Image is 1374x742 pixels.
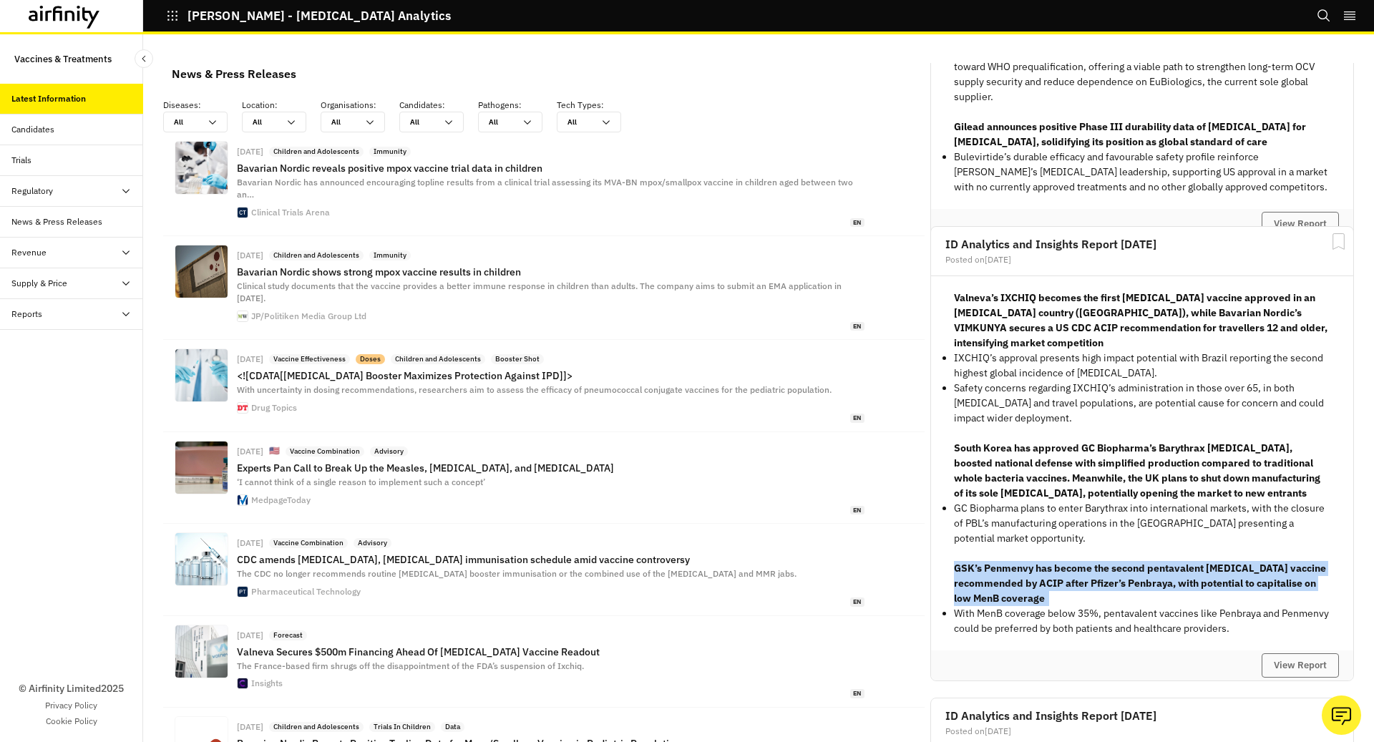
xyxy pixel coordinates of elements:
[237,251,263,260] div: [DATE]
[163,432,925,524] a: [DATE]🇺🇸Vaccine CombinationAdvisoryExperts Pan Call to Break Up the Measles, [MEDICAL_DATA], and ...
[374,147,406,157] p: Immunity
[954,291,1327,349] strong: Valneva’s IXCHIQ becomes the first [MEDICAL_DATA] vaccine approved in an [MEDICAL_DATA] country (...
[954,562,1326,605] strong: GSK’s Penmenvy has become the second pentavalent [MEDICAL_DATA] vaccine recommended by ACIP after...
[1262,212,1339,236] button: View Report
[238,403,248,413] img: favicon.ico
[850,322,864,331] span: en
[954,441,1320,499] strong: South Korea has approved GC Biopharma’s Barythrax [MEDICAL_DATA], boosted national defense with s...
[237,539,263,547] div: [DATE]
[14,46,112,72] p: Vaccines & Treatments
[251,496,311,504] div: MedpageToday
[273,630,303,640] p: Forecast
[163,236,925,340] a: [DATE]Children and AdolescentsImmunityBavarian Nordic shows strong mpox vaccine results in childr...
[175,441,228,494] img: 117835.jpg
[445,722,460,732] p: Data
[360,354,381,364] p: Doses
[945,710,1339,721] h2: ID Analytics and Insights Report [DATE]
[11,215,102,228] div: News & Press Releases
[850,689,864,698] span: en
[1262,653,1339,678] button: View Report
[237,162,864,174] p: Bavarian Nordic reveals positive mpox vaccine trial data in children
[11,277,67,290] div: Supply & Price
[251,679,283,688] div: Insights
[11,308,42,321] div: Reports
[11,246,47,259] div: Revenue
[954,120,1306,148] strong: Gilead announces positive Phase III durability data of [MEDICAL_DATA] for [MEDICAL_DATA], solidif...
[163,616,925,708] a: [DATE]ForecastValneva Secures $500m Financing Ahead Of [MEDICAL_DATA] Vaccine ReadoutThe France-b...
[374,250,406,260] p: Immunity
[273,722,359,732] p: Children and Adolescents
[163,340,925,431] a: [DATE]Vaccine EffectivenessDosesChildren and AdolescentsBooster Shot<![CDATA[[MEDICAL_DATA] Boost...
[238,495,248,505] img: favicon.svg
[237,280,842,303] span: Clinical study documents that the vaccine provides a better immune response in children than adul...
[954,351,1330,381] p: IXCHIQ’s approval presents high impact potential with Brazil reporting the second highest global ...
[1330,233,1348,250] svg: Bookmark Report
[358,538,387,548] p: Advisory
[238,208,248,218] img: cropped-Clinical-Trials-Arena-270x270.png
[237,447,263,456] div: [DATE]
[237,370,864,381] p: <![CDATA[[MEDICAL_DATA] Booster Maximizes Protection Against IPD]]>
[238,587,248,597] img: cropped-Pharmaceutical-Technology-Favicon-300x300.png
[237,646,864,658] p: Valneva Secures $500m Financing Ahead Of [MEDICAL_DATA] Vaccine Readout
[237,355,263,363] div: [DATE]
[945,238,1339,250] h2: ID Analytics and Insights Report [DATE]
[238,678,248,688] img: favicon-insights.ico
[850,414,864,423] span: en
[273,538,343,548] p: Vaccine Combination
[1322,695,1361,735] button: Ask our analysts
[374,446,404,457] p: Advisory
[850,218,864,228] span: en
[172,63,296,84] div: News & Press Releases
[163,132,925,236] a: [DATE]Children and AdolescentsImmunityBavarian Nordic reveals positive mpox vaccine trial data in...
[45,699,97,712] a: Privacy Policy
[238,311,248,321] img: favicon-32x32.png
[175,533,228,585] img: shutterstock_1831292953.jpg
[11,185,53,197] div: Regulatory
[269,445,280,457] p: 🇺🇸
[954,44,1330,104] p: [PERSON_NAME]’s strong Phase III results and Indian approval mark a critical step toward WHO preq...
[399,99,478,112] p: Candidates :
[163,99,242,112] p: Diseases :
[954,150,1330,195] p: Bulevirtide’s durable efficacy and favourable safety profile reinforce [PERSON_NAME]’s [MEDICAL_D...
[166,4,451,28] button: [PERSON_NAME] - [MEDICAL_DATA] Analytics
[19,681,124,696] p: © Airfinity Limited 2025
[175,245,228,298] img: https%3A%2F%2Fphotos.watchmedier.dk%2FImages%2F18613769%2Fojjdzv%2FALTERNATES%2Fschema-16_9%2Fbav...
[251,312,366,321] div: JP/Politiken Media Group Ltd
[163,524,925,615] a: [DATE]Vaccine CombinationAdvisoryCDC amends [MEDICAL_DATA], [MEDICAL_DATA] immunisation schedule ...
[478,99,557,112] p: Pathogens :
[395,354,481,364] p: Children and Adolescents
[237,266,864,278] p: Bavarian Nordic shows strong mpox vaccine results in children
[273,250,359,260] p: Children and Adolescents
[135,49,153,68] button: Close Sidebar
[46,715,97,728] a: Cookie Policy
[273,354,346,364] p: Vaccine Effectiveness
[11,154,31,167] div: Trials
[273,147,359,157] p: Children and Adolescents
[290,446,360,457] p: Vaccine Combination
[242,99,321,112] p: Location :
[237,631,263,640] div: [DATE]
[237,723,263,731] div: [DATE]
[1317,4,1331,28] button: Search
[954,501,1330,546] p: GC Biopharma plans to enter Barythrax into international markets, with the closure of PBL’s manuf...
[11,123,54,136] div: Candidates
[557,99,635,112] p: Tech Types :
[850,506,864,515] span: en
[237,384,832,395] span: With uncertainty in dosing recommendations, researchers aim to assess the efficacy of pneumococca...
[237,660,584,671] span: The France-based firm shrugs off the disappointment of the FDA’s suspension of Ixchiq.
[945,255,1339,264] div: Posted on [DATE]
[237,462,864,474] p: Experts Pan Call to Break Up the Measles, [MEDICAL_DATA], and [MEDICAL_DATA]
[237,477,485,487] span: ‘I cannot think of a single reason to implement such a concept’
[237,568,796,579] span: The CDC no longer recommends routine [MEDICAL_DATA] booster immunisation or the combined use of t...
[237,147,263,156] div: [DATE]
[237,177,853,200] span: Bavarian Nordic has announced encouraging topline results from a clinical trial assessing its MVA...
[850,597,864,607] span: en
[954,381,1330,426] p: Safety concerns regarding IXCHIQ’s administration in those over 65, in both [MEDICAL_DATA] and tr...
[251,404,297,412] div: Drug Topics
[175,142,228,194] img: CTA-2-08-10-25-shutterstock_2278759293.jpg
[237,554,864,565] p: CDC amends [MEDICAL_DATA], [MEDICAL_DATA] immunisation schedule amid vaccine controversy
[495,354,540,364] p: Booster Shot
[954,606,1330,636] p: With MenB coverage below 35%, pentavalent vaccines like Penbraya and Penmenvy could be preferred ...
[251,587,361,596] div: Pharmaceutical Technology
[175,349,228,401] img: 526daea5bd1d324537207b3b2645f47d83ea942f-1799x1200.jpg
